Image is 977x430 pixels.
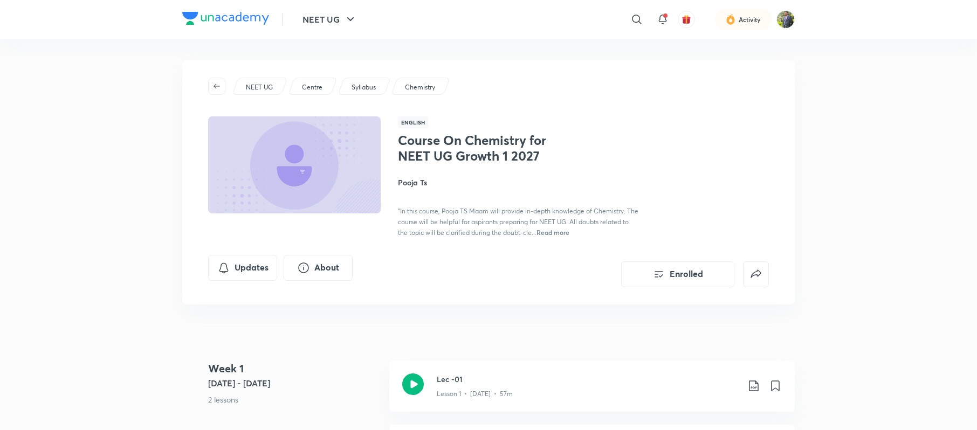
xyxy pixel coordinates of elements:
[389,360,795,425] a: Lec -01Lesson 1 • [DATE] • 57m
[182,12,269,25] img: Company Logo
[208,394,381,405] p: 2 lessons
[208,377,381,390] h5: [DATE] - [DATE]
[437,389,513,399] p: Lesson 1 • [DATE] • 57m
[405,82,435,92] p: Chemistry
[302,82,322,92] p: Centre
[398,133,574,164] h1: Course On Chemistry for NEET UG Growth 1 2027
[398,207,638,237] span: "In this course, Pooja TS Maam will provide in-depth knowledge of Chemistry. The course will be h...
[621,261,734,287] button: Enrolled
[678,11,695,28] button: avatar
[352,82,376,92] p: Syllabus
[776,10,795,29] img: Ahamed Ahamed
[208,255,277,281] button: Updates
[284,255,353,281] button: About
[182,12,269,27] a: Company Logo
[300,82,325,92] a: Centre
[398,177,639,188] h4: Pooja Ts
[536,228,569,237] span: Read more
[403,82,437,92] a: Chemistry
[246,82,273,92] p: NEET UG
[682,15,691,24] img: avatar
[743,261,769,287] button: false
[207,115,382,214] img: Thumbnail
[437,373,739,385] h3: Lec -01
[208,360,381,377] h4: Week 1
[398,116,428,128] span: English
[244,82,275,92] a: NEET UG
[726,13,735,26] img: activity
[296,9,363,30] button: NEET UG
[350,82,378,92] a: Syllabus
